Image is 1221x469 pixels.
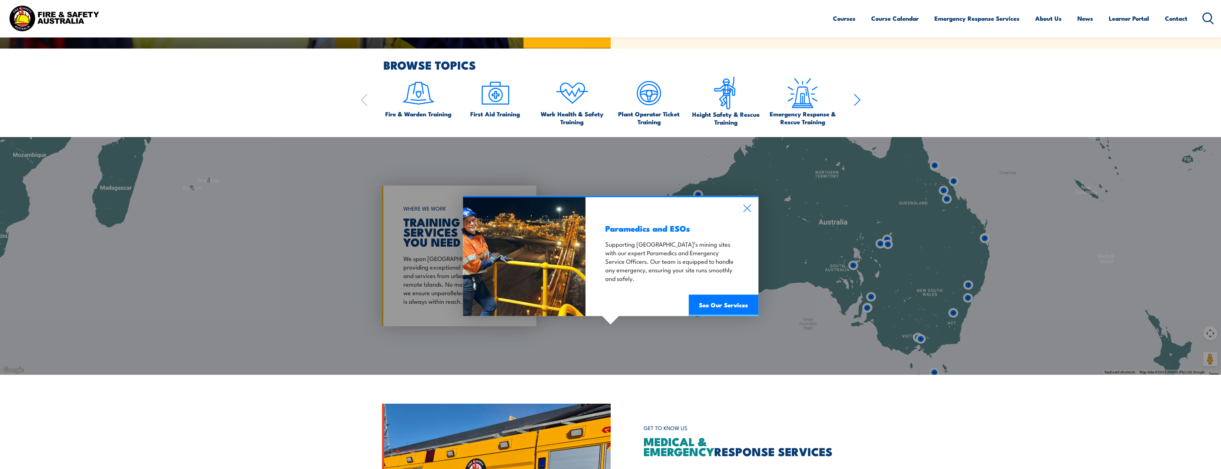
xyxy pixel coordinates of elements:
a: Emergency Response Services [934,9,1019,28]
span: Emergency Response & Rescue Training [768,110,838,126]
a: First Aid Training [470,76,520,118]
img: Emergency Response Icon [786,76,819,110]
a: Courses [833,9,855,28]
h3: Paramedics and ESOs [605,224,739,232]
span: Plant Operator Ticket Training [614,110,684,126]
a: Height Safety & Rescue Training [691,76,761,126]
p: Supporting [GEOGRAPHIC_DATA]’s mining sites with our expert Paramedics and Emergency Service Offi... [605,239,739,282]
span: Work Health & Safety Training [537,110,607,126]
a: Course Calendar [871,9,919,28]
a: See Our Services [689,295,758,316]
span: Fire & Warden Training [385,110,451,118]
h6: GET TO KNOW US [644,422,839,435]
a: Fire & Warden Training [385,76,451,118]
img: icon-2 [478,76,512,110]
a: Learner Portal [1109,9,1149,28]
span: Height Safety & Rescue Training [691,110,761,126]
a: Work Health & Safety Training [537,76,607,126]
a: About Us [1035,9,1062,28]
img: icon-5 [632,76,666,110]
h2: BROWSE TOPICS [383,60,861,70]
a: Plant Operator Ticket Training [614,76,684,126]
a: Emergency Response & Rescue Training [768,76,838,126]
a: News [1077,9,1093,28]
img: icon-6 [709,76,743,110]
span: First Aid Training [470,110,520,118]
a: Contact [1165,9,1187,28]
img: icon-4 [555,76,589,110]
span: MEDICAL & EMERGENCY [644,432,714,460]
h2: RESPONSE SERVICES [644,436,839,456]
img: icon-1 [402,76,435,110]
